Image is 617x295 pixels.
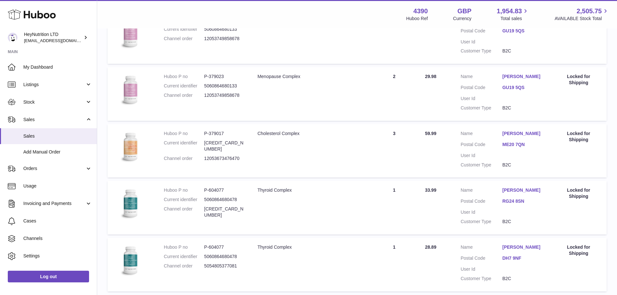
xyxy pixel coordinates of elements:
dt: Huboo P no [164,74,204,80]
dd: 5060864680133 [204,26,245,32]
dt: Postal Code [461,198,502,206]
span: Cases [23,218,92,224]
dt: Current identifier [164,197,204,203]
dt: User Id [461,153,502,159]
dt: Postal Code [461,142,502,149]
dt: Channel order [164,155,204,162]
span: 1,954.83 [497,7,522,16]
a: Log out [8,271,89,282]
dt: User Id [461,266,502,272]
div: Huboo Ref [406,16,428,22]
a: [PERSON_NAME] [502,187,544,193]
div: Menopause Complex [257,74,363,80]
div: Locked for Shipping [557,130,600,143]
span: 33.99 [425,187,436,193]
dt: Channel order [164,92,204,98]
div: Cholesterol Complex [257,130,363,137]
span: 59.99 [425,131,436,136]
dt: Postal Code [461,255,502,263]
dt: Huboo P no [164,187,204,193]
dd: B2C [502,276,544,282]
dt: Current identifier [164,140,204,152]
div: Thyroid Complex [257,187,363,193]
dt: Huboo P no [164,244,204,250]
span: Stock [23,99,85,105]
a: GU19 5QS [502,85,544,91]
td: 3 [370,124,418,178]
a: 2,505.75 AVAILABLE Stock Total [554,7,609,22]
div: Thyroid Complex [257,244,363,250]
img: internalAdmin-4390@internal.huboo.com [8,33,17,42]
strong: 4390 [413,7,428,16]
span: 28.89 [425,244,436,250]
a: ME20 7QN [502,142,544,148]
dd: P-379023 [204,74,245,80]
dt: User Id [461,39,502,45]
td: 6 [370,10,418,64]
dt: User Id [461,96,502,102]
dd: 5060864680133 [204,83,245,89]
dt: User Id [461,209,502,215]
dt: Customer Type [461,219,502,225]
a: [PERSON_NAME] [502,74,544,80]
span: 2,505.75 [577,7,602,16]
a: [PERSON_NAME] [502,244,544,250]
dd: 12053749858678 [204,92,245,98]
dt: Huboo P no [164,130,204,137]
dd: P-379017 [204,130,245,137]
dt: Current identifier [164,83,204,89]
dt: Customer Type [461,48,502,54]
div: HeyNutrition LTD [24,31,82,44]
dd: P-604077 [204,244,245,250]
span: Usage [23,183,92,189]
dt: Name [461,74,502,81]
dt: Customer Type [461,276,502,282]
dt: Name [461,244,502,252]
div: Locked for Shipping [557,74,600,86]
dd: [CREDIT_CARD_NUMBER] [204,140,245,152]
td: 2 [370,67,418,121]
dt: Channel order [164,36,204,42]
strong: GBP [457,7,471,16]
dt: Postal Code [461,28,502,36]
dd: B2C [502,162,544,168]
span: My Dashboard [23,64,92,70]
span: Orders [23,165,85,172]
span: Sales [23,117,85,123]
span: Invoicing and Payments [23,200,85,207]
dt: Customer Type [461,162,502,168]
dd: [CREDIT_CARD_NUMBER] [204,206,245,218]
dt: Postal Code [461,85,502,92]
span: Listings [23,82,85,88]
a: 1,954.83 Total sales [497,7,530,22]
img: 43901725566168.jpg [114,17,146,49]
span: AVAILABLE Stock Total [554,16,609,22]
span: 29.98 [425,74,436,79]
a: GU19 5QS [502,28,544,34]
dt: Name [461,130,502,138]
dd: 5060864680478 [204,254,245,260]
td: 1 [370,238,418,291]
dd: 12053673476470 [204,155,245,162]
span: Total sales [500,16,529,22]
span: Settings [23,253,92,259]
img: 43901725566350.jpg [114,130,146,163]
dd: B2C [502,219,544,225]
span: [EMAIL_ADDRESS][DOMAIN_NAME] [24,38,95,43]
dd: 5054805377081 [204,263,245,269]
dd: P-604077 [204,187,245,193]
img: 43901725565983.jpg [114,187,146,220]
dt: Current identifier [164,26,204,32]
dt: Channel order [164,263,204,269]
dt: Name [461,187,502,195]
div: Locked for Shipping [557,187,600,199]
dd: 12053749858678 [204,36,245,42]
dd: B2C [502,105,544,111]
a: DH7 9NF [502,255,544,261]
a: RG24 8SN [502,198,544,204]
dd: B2C [502,48,544,54]
dt: Customer Type [461,105,502,111]
dd: 5060864680478 [204,197,245,203]
img: 43901725565983.jpg [114,244,146,277]
td: 1 [370,181,418,234]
